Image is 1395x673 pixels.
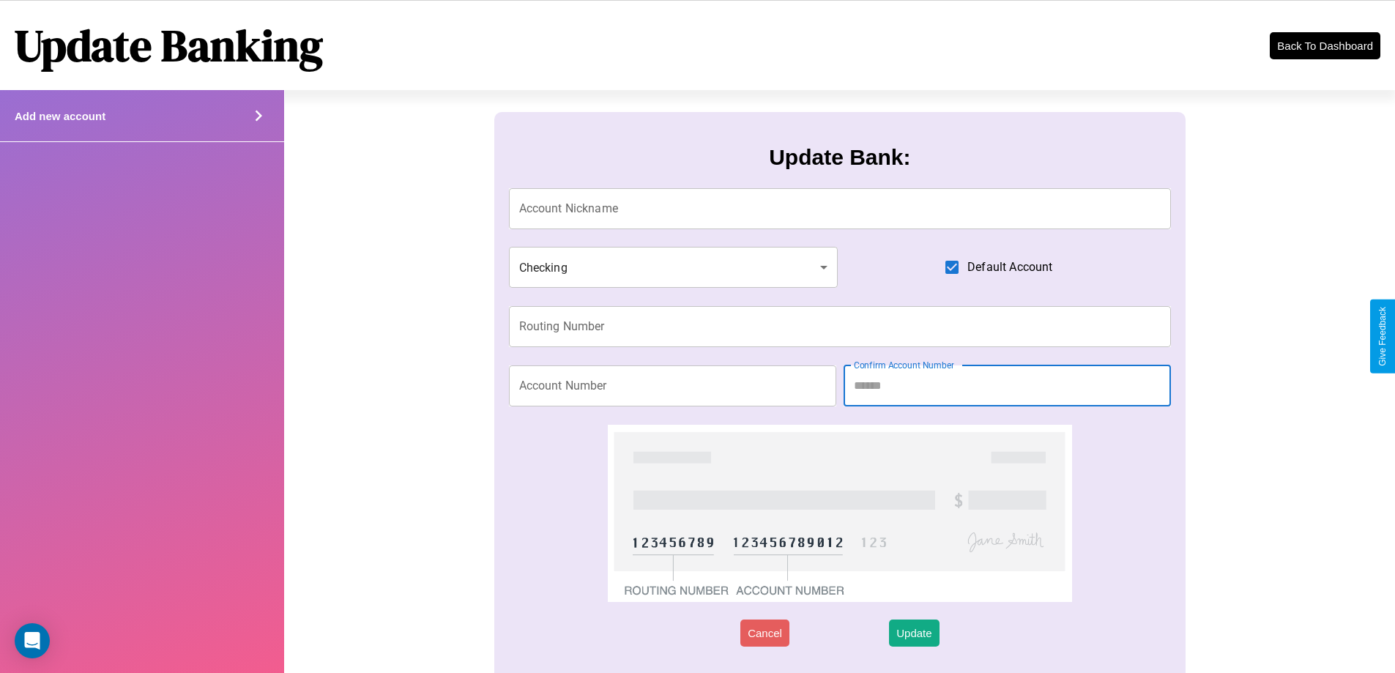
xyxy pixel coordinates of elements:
[854,359,954,371] label: Confirm Account Number
[967,259,1052,276] span: Default Account
[1270,32,1380,59] button: Back To Dashboard
[740,620,789,647] button: Cancel
[889,620,939,647] button: Update
[15,623,50,658] div: Open Intercom Messenger
[769,145,910,170] h3: Update Bank:
[15,110,105,122] h4: Add new account
[15,15,323,75] h1: Update Banking
[1377,307,1388,366] div: Give Feedback
[608,425,1071,602] img: check
[509,247,838,288] div: Checking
